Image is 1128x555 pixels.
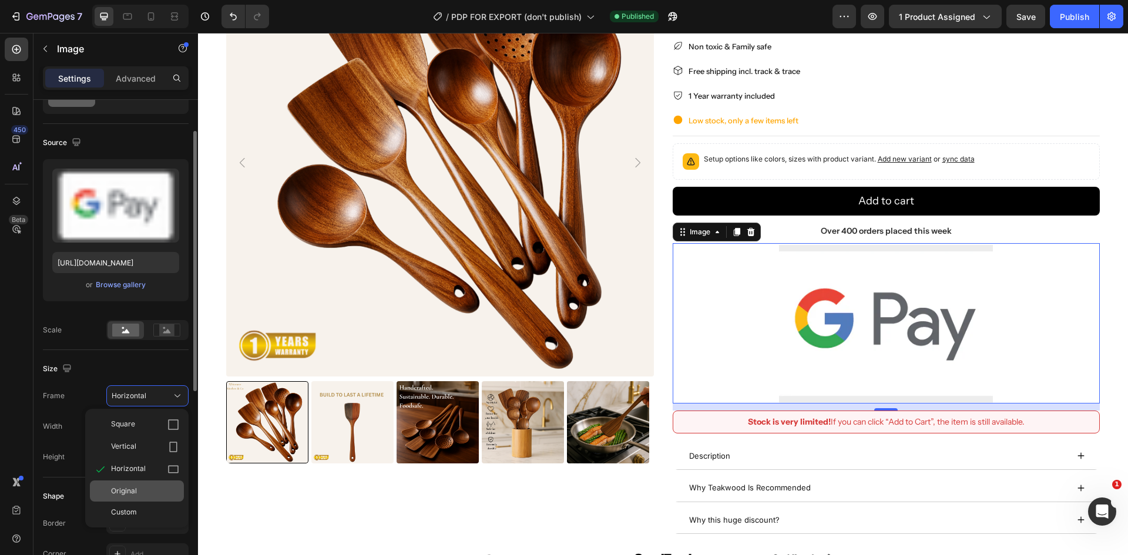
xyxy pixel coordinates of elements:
[111,507,137,517] span: Custom
[491,58,577,68] span: 1 Year warranty included
[491,482,582,492] span: Why this huge discount?
[221,5,269,28] div: Undo/Redo
[491,418,532,428] span: Description
[432,123,446,137] button: Carousel Next Arrow
[106,385,189,406] button: Horizontal
[113,520,250,536] h2: AS SEEN IN
[622,11,654,22] span: Published
[11,125,28,134] div: 450
[111,463,146,475] span: Horizontal
[538,520,676,537] img: gempages_581516978108236713-b9ebf303-58ee-403d-b3df-fb99baf708c9.png
[491,83,600,92] span: Low stock, only a few items left
[680,122,734,130] span: Add new variant
[43,421,62,432] label: Width
[43,491,64,502] div: Shape
[43,325,62,335] div: Scale
[476,191,901,206] p: Over 400 orders placed this week
[680,520,818,537] img: gempages_581516978108236713-d8863d10-8a06-4b59-ad63-4953dbea6ad3.png
[550,382,827,396] p: If you can click “Add to Cart”, the item is still available.
[43,135,83,151] div: Source
[744,122,777,130] span: sync data
[397,520,534,537] img: gempages_581516978108236713-3c069aa1-9a89-45f1-a3a9-1bb0e5a86825.png
[475,154,902,182] button: Add to cart
[52,169,179,243] img: preview-image
[77,9,82,23] p: 7
[116,72,156,85] p: Advanced
[889,5,1002,28] button: 1 product assigned
[96,280,146,290] div: Browse gallery
[506,120,777,132] p: Setup options like colors, sizes with product variant.
[550,384,633,394] strong: Stock is very limited!
[1006,5,1045,28] button: Save
[9,215,28,224] div: Beta
[491,450,613,459] span: Why Teakwood Is Recommended
[581,210,795,371] img: gempages_581516978108236713-d3bd8e86-82cb-4563-a8b9-d7603b042afc.webp
[43,391,65,401] label: Frame
[198,33,1128,555] iframe: To enrich screen reader interactions, please activate Accessibility in Grammarly extension settings
[86,278,93,292] span: or
[1112,480,1122,489] span: 1
[111,441,136,453] span: Vertical
[57,42,157,56] p: Image
[1050,5,1099,28] button: Publish
[1016,12,1036,22] span: Save
[660,159,716,177] div: Add to cart
[491,33,602,43] span: Free shipping incl. track & trace
[491,9,573,18] span: Non toxic & Family safe
[451,11,582,23] span: PDP FOR EXPORT (don't publish)
[489,194,515,204] div: Image
[254,520,392,537] img: gempages_581516978108236713-a88be3c1-4984-49d7-ae19-1b58ba3a0cbb.png
[43,361,74,377] div: Size
[899,11,975,23] span: 1 product assigned
[58,72,91,85] p: Settings
[111,419,135,430] span: Square
[43,452,65,462] label: Height
[1088,497,1116,526] iframe: Intercom live chat
[5,5,88,28] button: 7
[112,391,146,401] span: Horizontal
[95,279,146,291] button: Browse gallery
[1060,11,1089,23] div: Publish
[52,252,179,273] input: https://example.com/image.jpg
[734,122,777,130] span: or
[446,11,449,23] span: /
[43,518,66,529] div: Border
[111,486,137,496] span: Original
